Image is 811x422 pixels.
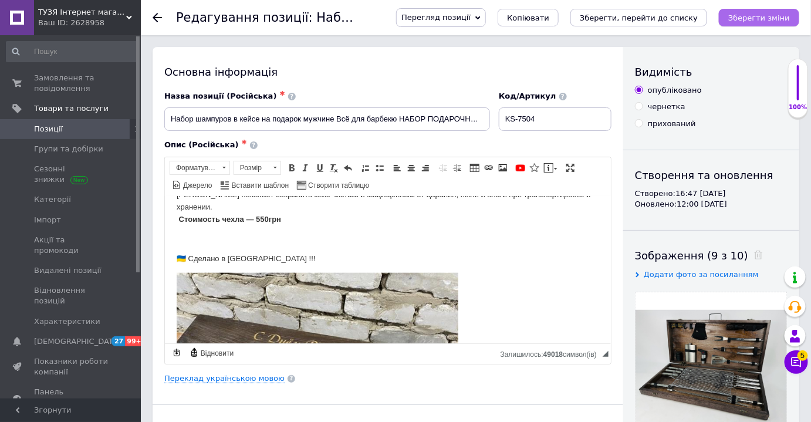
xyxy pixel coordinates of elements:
[170,346,183,359] a: Зробити резервну копію зараз
[164,140,239,149] span: Опис (Російська)
[313,161,326,174] a: Підкреслений (Ctrl+U)
[451,161,464,174] a: Збільшити відступ
[34,265,102,276] span: Видалені позиції
[528,161,541,174] a: Вставити іконку
[111,336,125,346] span: 27
[635,188,788,199] div: Створено: 16:47 [DATE]
[373,161,386,174] a: Вставити/видалити маркований список
[199,349,234,359] span: Відновити
[34,194,71,205] span: Категорії
[359,161,372,174] a: Вставити/видалити нумерований список
[34,356,109,377] span: Показники роботи компанії
[34,144,103,154] span: Групи та добірки
[401,13,471,22] span: Перегляд позиції
[437,161,450,174] a: Зменшити відступ
[564,161,577,174] a: Максимізувати
[342,161,354,174] a: Повернути (Ctrl+Z)
[798,350,808,361] span: 5
[34,387,109,408] span: Панель управління
[482,161,495,174] a: Вставити/Редагувати посилання (Ctrl+L)
[295,178,371,191] a: Створити таблицю
[6,41,138,62] input: Пошук
[34,215,61,225] span: Імпорт
[514,161,527,174] a: Додати відео з YouTube
[391,161,404,174] a: По лівому краю
[34,316,100,327] span: Характеристики
[644,270,759,279] span: Додати фото за посиланням
[230,181,289,191] span: Вставити шаблон
[170,161,218,174] span: Форматування
[34,124,63,134] span: Позиції
[164,92,277,100] span: Назва позиції (Російська)
[499,92,556,100] span: Код/Артикул
[542,161,559,174] a: Вставити повідомлення
[170,161,230,175] a: Форматування
[34,164,109,185] span: Сезонні знижки
[34,285,109,306] span: Відновлення позицій
[34,235,109,256] span: Акції та промокоди
[188,346,235,359] a: Відновити
[405,161,418,174] a: По центру
[635,248,788,263] div: Зображення (9 з 10)
[306,181,369,191] span: Створити таблицю
[280,90,285,97] span: ✱
[299,161,312,174] a: Курсив (Ctrl+I)
[580,13,698,22] i: Зберегти, перейти до списку
[34,336,121,347] span: [DEMOGRAPHIC_DATA]
[543,350,563,359] span: 49018
[164,374,285,383] a: Переклад українською мовою
[153,13,162,22] div: Повернутися назад
[789,103,807,112] div: 100%
[242,139,247,146] span: ✱
[38,7,126,18] span: ТУЗЯ Інтернет магазин
[14,18,116,27] strong: Стоимость чехла — 550грн
[719,9,799,26] button: Зберегти зміни
[34,103,109,114] span: Товари та послуги
[635,168,788,183] div: Створення та оновлення
[327,161,340,174] a: Видалити форматування
[164,65,611,79] div: Основна інформація
[785,350,808,374] button: Чат з покупцем5
[34,73,109,94] span: Замовлення та повідомлення
[219,178,291,191] a: Вставити шаблон
[170,178,214,191] a: Джерело
[728,13,790,22] i: Зберегти зміни
[498,9,559,26] button: Копіювати
[234,161,281,175] a: Розмір
[788,59,808,118] div: 100% Якість заповнення
[468,161,481,174] a: Таблиця
[285,161,298,174] a: Жирний (Ctrl+B)
[496,161,509,174] a: Зображення
[635,199,788,210] div: Оновлено: 12:00 [DATE]
[603,351,609,357] span: Потягніть для зміни розмірів
[507,13,549,22] span: Копіювати
[12,56,434,69] p: 🇺🇦 Сделано в [GEOGRAPHIC_DATA] !!!
[648,119,696,129] div: прихований
[165,197,611,343] iframe: Редактор, 87CEBB44-281D-4CCB-9614-D072B6E06984
[648,85,702,96] div: опубліковано
[164,107,490,131] input: Наприклад, H&M жіноча сукня зелена 38 розмір вечірня максі з блискітками
[234,161,269,174] span: Розмір
[648,102,685,112] div: чернетка
[38,18,141,28] div: Ваш ID: 2628958
[125,336,144,346] span: 99+
[635,65,788,79] div: Видимість
[419,161,432,174] a: По правому краю
[501,347,603,359] div: Кiлькiсть символiв
[181,181,212,191] span: Джерело
[570,9,707,26] button: Зберегти, перейти до списку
